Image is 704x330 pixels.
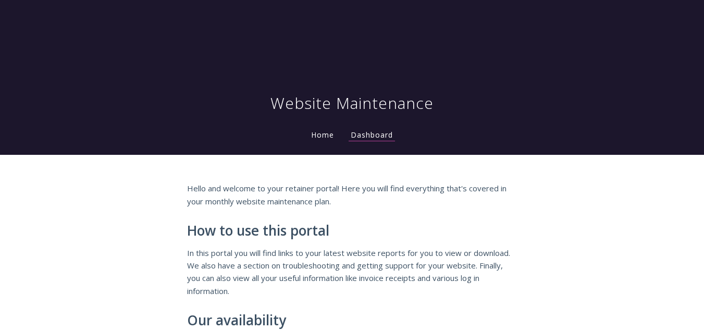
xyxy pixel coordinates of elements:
h2: Our availability [187,313,517,328]
a: Dashboard [349,130,395,141]
h2: How to use this portal [187,223,517,239]
p: In this portal you will find links to your latest website reports for you to view or download. We... [187,247,517,298]
h1: Website Maintenance [270,93,434,114]
a: Home [309,130,336,140]
p: Hello and welcome to your retainer portal! Here you will find everything that's covered in your m... [187,182,517,207]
